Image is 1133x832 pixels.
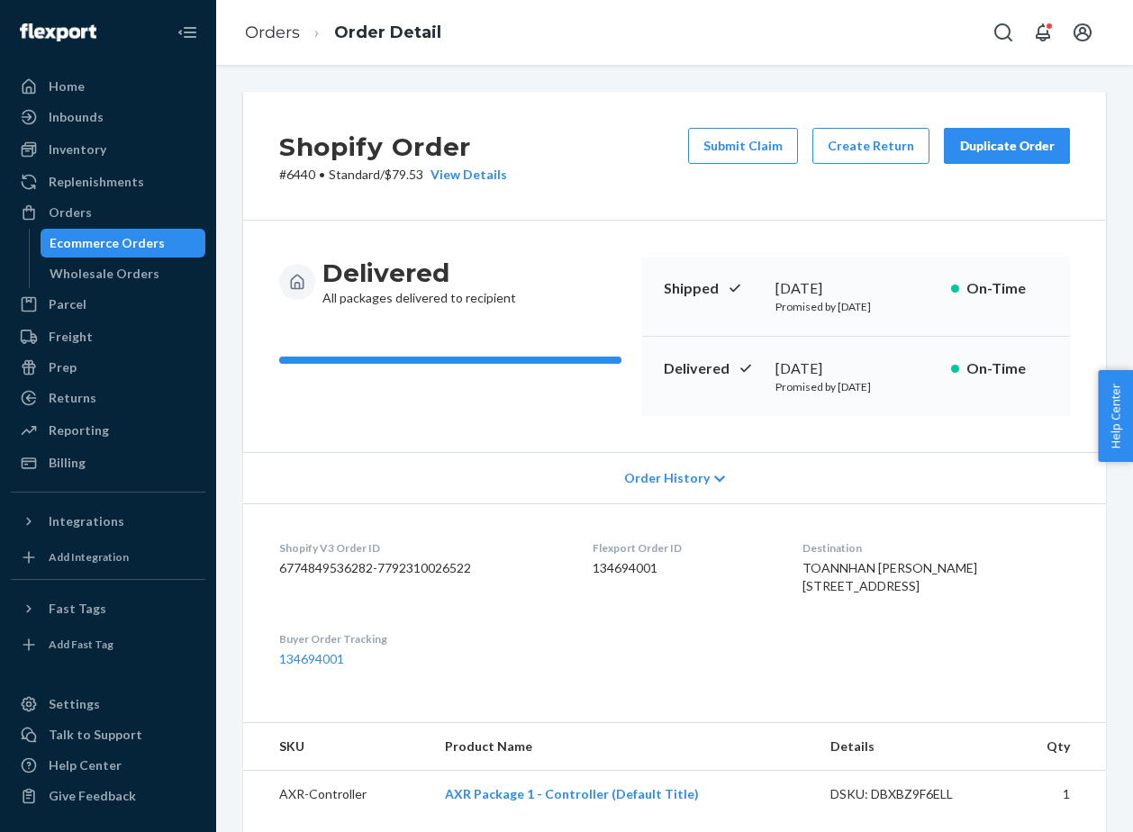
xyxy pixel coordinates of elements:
[1098,370,1133,462] button: Help Center
[322,257,516,307] div: All packages delivered to recipient
[11,751,205,780] a: Help Center
[830,785,992,803] div: DSKU: DBXBZ9F6ELL
[11,594,205,623] button: Fast Tags
[11,630,205,659] a: Add Fast Tag
[1065,14,1101,50] button: Open account menu
[11,167,205,196] a: Replenishments
[1005,723,1106,771] th: Qty
[11,198,205,227] a: Orders
[985,14,1021,50] button: Open Search Box
[49,328,93,346] div: Freight
[245,23,300,42] a: Orders
[423,166,507,184] button: View Details
[11,448,205,477] a: Billing
[812,128,929,164] button: Create Return
[966,278,1048,299] p: On-Time
[20,23,96,41] img: Flexport logo
[775,379,937,394] p: Promised by [DATE]
[41,259,206,288] a: Wholesale Orders
[11,782,205,810] button: Give Feedback
[279,166,507,184] p: # 6440 / $79.53
[49,726,142,744] div: Talk to Support
[802,540,1070,556] dt: Destination
[243,771,431,818] td: AXR-Controller
[959,137,1055,155] div: Duplicate Order
[11,543,205,572] a: Add Integration
[11,690,205,719] a: Settings
[319,167,325,182] span: •
[775,358,937,379] div: [DATE]
[11,720,205,749] a: Talk to Support
[11,507,205,536] button: Integrations
[329,167,380,182] span: Standard
[11,72,205,101] a: Home
[664,358,761,379] p: Delivered
[593,540,775,556] dt: Flexport Order ID
[49,173,144,191] div: Replenishments
[11,416,205,445] a: Reporting
[243,723,431,771] th: SKU
[11,353,205,382] a: Prep
[445,786,699,801] a: AXR Package 1 - Controller (Default Title)
[688,128,798,164] button: Submit Claim
[11,384,205,412] a: Returns
[279,651,344,666] a: 134694001
[49,389,96,407] div: Returns
[279,128,507,166] h2: Shopify Order
[334,23,441,42] a: Order Detail
[41,229,206,258] a: Ecommerce Orders
[49,358,77,376] div: Prep
[49,600,106,618] div: Fast Tags
[1005,771,1106,818] td: 1
[49,108,104,126] div: Inbounds
[49,203,92,222] div: Orders
[11,322,205,351] a: Freight
[49,549,129,565] div: Add Integration
[624,469,710,487] span: Order History
[49,140,106,158] div: Inventory
[49,695,100,713] div: Settings
[50,234,165,252] div: Ecommerce Orders
[944,128,1070,164] button: Duplicate Order
[169,14,205,50] button: Close Navigation
[802,560,977,593] span: TOANNHAN [PERSON_NAME] [STREET_ADDRESS]
[49,77,85,95] div: Home
[279,559,564,577] dd: 6774849536282-7792310026522
[966,358,1048,379] p: On-Time
[279,540,564,556] dt: Shopify V3 Order ID
[49,637,113,652] div: Add Fast Tag
[49,756,122,774] div: Help Center
[49,421,109,439] div: Reporting
[1025,14,1061,50] button: Open notifications
[816,723,1006,771] th: Details
[49,454,86,472] div: Billing
[322,257,516,289] h3: Delivered
[49,787,136,805] div: Give Feedback
[231,6,456,59] ol: breadcrumbs
[49,295,86,313] div: Parcel
[775,299,937,314] p: Promised by [DATE]
[11,103,205,131] a: Inbounds
[431,723,815,771] th: Product Name
[11,290,205,319] a: Parcel
[775,278,937,299] div: [DATE]
[50,265,159,283] div: Wholesale Orders
[279,631,564,647] dt: Buyer Order Tracking
[11,135,205,164] a: Inventory
[49,512,124,530] div: Integrations
[664,278,761,299] p: Shipped
[593,559,775,577] dd: 134694001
